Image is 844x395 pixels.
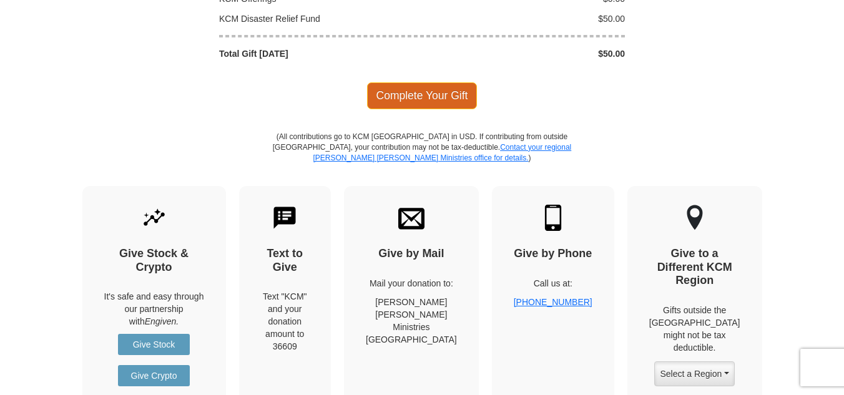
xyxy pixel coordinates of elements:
[118,365,190,386] a: Give Crypto
[366,277,457,290] p: Mail your donation to:
[422,47,632,60] div: $50.00
[649,304,740,354] p: Gifts outside the [GEOGRAPHIC_DATA] might not be tax deductible.
[514,247,592,261] h4: Give by Phone
[422,12,632,25] div: $50.00
[213,47,423,60] div: Total Gift [DATE]
[141,205,167,231] img: give-by-stock.svg
[514,297,592,307] a: [PHONE_NUMBER]
[313,143,571,162] a: Contact your regional [PERSON_NAME] [PERSON_NAME] Ministries office for details.
[118,334,190,355] a: Give Stock
[104,247,204,274] h4: Give Stock & Crypto
[104,290,204,328] p: It's safe and easy through our partnership with
[540,205,566,231] img: mobile.svg
[514,277,592,290] p: Call us at:
[649,247,740,288] h4: Give to a Different KCM Region
[366,247,457,261] h4: Give by Mail
[261,247,310,274] h4: Text to Give
[272,132,572,186] p: (All contributions go to KCM [GEOGRAPHIC_DATA] in USD. If contributing from outside [GEOGRAPHIC_D...
[367,82,478,109] span: Complete Your Gift
[398,205,424,231] img: envelope.svg
[654,361,734,386] button: Select a Region
[145,316,179,326] i: Engiven.
[272,205,298,231] img: text-to-give.svg
[686,205,704,231] img: other-region
[366,296,457,346] p: [PERSON_NAME] [PERSON_NAME] Ministries [GEOGRAPHIC_DATA]
[261,290,310,353] div: Text "KCM" and your donation amount to 36609
[213,12,423,25] div: KCM Disaster Relief Fund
